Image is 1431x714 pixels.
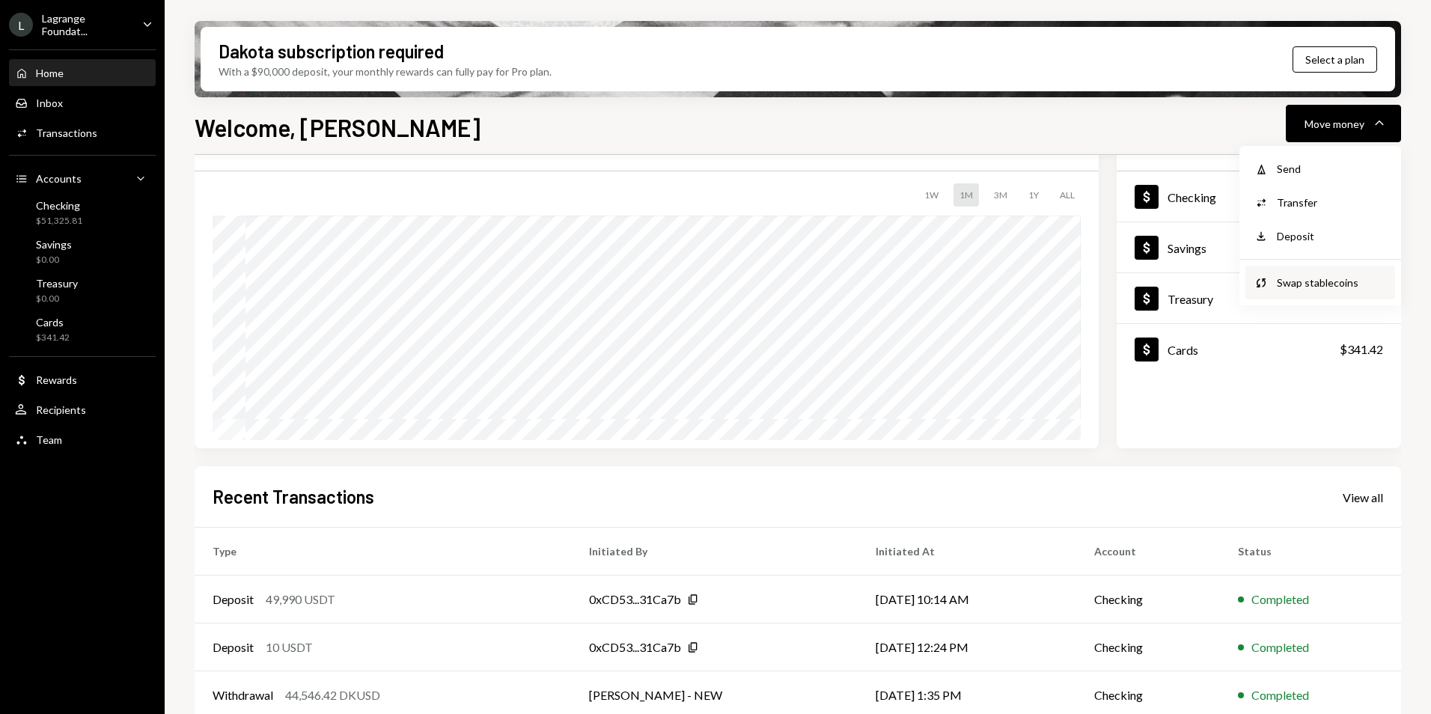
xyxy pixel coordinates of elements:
[1343,489,1383,505] a: View all
[1168,190,1216,204] div: Checking
[589,638,681,656] div: 0xCD53...31Ca7b
[918,183,945,207] div: 1W
[9,59,156,86] a: Home
[988,183,1013,207] div: 3M
[1277,161,1386,177] div: Send
[1076,623,1219,671] td: Checking
[1293,46,1377,73] button: Select a plan
[1277,228,1386,244] div: Deposit
[858,623,1077,671] td: [DATE] 12:24 PM
[1168,343,1198,357] div: Cards
[36,277,78,290] div: Treasury
[1117,273,1401,323] a: Treasury$0.00
[1168,241,1206,255] div: Savings
[9,119,156,146] a: Transactions
[36,316,70,329] div: Cards
[858,528,1077,576] th: Initiated At
[589,591,681,608] div: 0xCD53...31Ca7b
[213,686,273,704] div: Withdrawal
[36,254,72,266] div: $0.00
[36,332,70,344] div: $341.42
[9,396,156,423] a: Recipients
[1168,292,1213,306] div: Treasury
[1305,116,1364,132] div: Move money
[36,97,63,109] div: Inbox
[36,172,82,185] div: Accounts
[1340,341,1383,358] div: $341.42
[1277,195,1386,210] div: Transfer
[954,183,979,207] div: 1M
[1286,105,1401,142] button: Move money
[1076,528,1219,576] th: Account
[9,234,156,269] a: Savings$0.00
[213,638,254,656] div: Deposit
[9,89,156,116] a: Inbox
[9,195,156,231] a: Checking$51,325.81
[36,403,86,416] div: Recipients
[219,39,444,64] div: Dakota subscription required
[9,272,156,308] a: Treasury$0.00
[1251,638,1309,656] div: Completed
[1277,275,1386,290] div: Swap stablecoins
[1343,490,1383,505] div: View all
[1022,183,1045,207] div: 1Y
[266,638,313,656] div: 10 USDT
[1117,171,1401,222] a: Checking$51,325.81
[858,576,1077,623] td: [DATE] 10:14 AM
[9,311,156,347] a: Cards$341.42
[42,12,130,37] div: Lagrange Foundat...
[266,591,335,608] div: 49,990 USDT
[1117,222,1401,272] a: Savings$0.00
[9,366,156,393] a: Rewards
[213,591,254,608] div: Deposit
[285,686,380,704] div: 44,546.42 DKUSD
[1251,591,1309,608] div: Completed
[1220,528,1401,576] th: Status
[9,426,156,453] a: Team
[36,373,77,386] div: Rewards
[1054,183,1081,207] div: ALL
[36,67,64,79] div: Home
[1251,686,1309,704] div: Completed
[213,484,374,509] h2: Recent Transactions
[1076,576,1219,623] td: Checking
[9,13,33,37] div: L
[36,293,78,305] div: $0.00
[9,165,156,192] a: Accounts
[195,112,480,142] h1: Welcome, [PERSON_NAME]
[36,126,97,139] div: Transactions
[36,215,82,228] div: $51,325.81
[36,238,72,251] div: Savings
[195,528,571,576] th: Type
[1117,324,1401,374] a: Cards$341.42
[219,64,552,79] div: With a $90,000 deposit, your monthly rewards can fully pay for Pro plan.
[36,433,62,446] div: Team
[36,199,82,212] div: Checking
[571,528,858,576] th: Initiated By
